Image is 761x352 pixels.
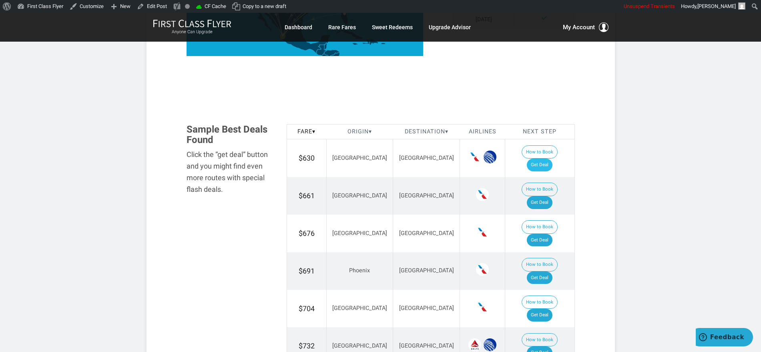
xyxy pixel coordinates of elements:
[468,151,481,163] span: American Airlines
[299,304,315,313] span: $704
[328,20,356,34] a: Rare Fares
[332,192,387,199] span: [GEOGRAPHIC_DATA]
[299,342,315,350] span: $732
[328,52,340,63] path: Nicaragua
[332,230,387,237] span: [GEOGRAPHIC_DATA]
[316,44,327,55] path: Guatemala
[563,22,608,32] button: My Account
[460,124,505,139] th: Airlines
[563,22,595,32] span: My Account
[527,196,552,209] a: Get Deal
[399,267,454,274] span: [GEOGRAPHIC_DATA]
[527,309,552,322] a: Get Deal
[522,220,558,234] button: How to Book
[393,124,460,139] th: Destination
[429,20,471,34] a: Upgrade Advisor
[399,192,454,199] span: [GEOGRAPHIC_DATA]
[153,19,231,28] img: First Class Flyer
[527,272,552,284] a: Get Deal
[522,183,558,196] button: How to Book
[187,124,275,145] h3: Sample Best Deals Found
[399,305,454,312] span: [GEOGRAPHIC_DATA]
[369,39,379,45] path: Dominican Republic
[332,305,387,312] span: [GEOGRAPHIC_DATA]
[522,145,558,159] button: How to Book
[187,149,275,195] div: Click the “get deal” button and you might find even more routes with special flash deals.
[522,333,558,347] button: How to Book
[522,258,558,272] button: How to Book
[399,342,454,349] span: [GEOGRAPHIC_DATA]
[624,3,675,9] span: Unsuspend Transients
[468,338,481,351] span: Delta Airlines
[484,338,496,351] span: United
[299,267,315,275] span: $691
[299,191,315,200] span: $661
[505,124,574,139] th: Next Step
[312,128,315,135] span: ▾
[324,49,340,57] path: Honduras
[326,124,393,139] th: Origin
[476,301,489,314] span: American Airlines
[285,20,312,34] a: Dashboard
[352,42,358,45] path: Jamaica
[381,42,386,44] path: Puerto Rico
[399,230,454,237] span: [GEOGRAPHIC_DATA]
[287,124,326,139] th: Fare
[299,229,315,237] span: $676
[349,267,370,274] span: Phoenix
[322,54,328,57] path: El Salvador
[527,159,552,171] a: Get Deal
[476,226,489,239] span: American Airlines
[299,154,315,162] span: $630
[476,263,489,276] span: American Airlines
[372,20,413,34] a: Sweet Redeems
[527,234,552,247] a: Get Deal
[484,151,496,163] span: United
[445,128,448,135] span: ▾
[153,19,231,35] a: First Class FlyerAnyone Can Upgrade
[153,29,231,35] small: Anyone Can Upgrade
[324,43,327,50] path: Belize
[476,188,489,201] span: American Airlines
[369,128,372,135] span: ▾
[399,155,454,161] span: [GEOGRAPHIC_DATA]
[332,342,387,349] span: [GEOGRAPHIC_DATA]
[696,328,753,348] iframe: Opens a widget where you can find more information
[697,3,736,9] span: [PERSON_NAME]
[522,296,558,309] button: How to Book
[332,155,387,161] span: [GEOGRAPHIC_DATA]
